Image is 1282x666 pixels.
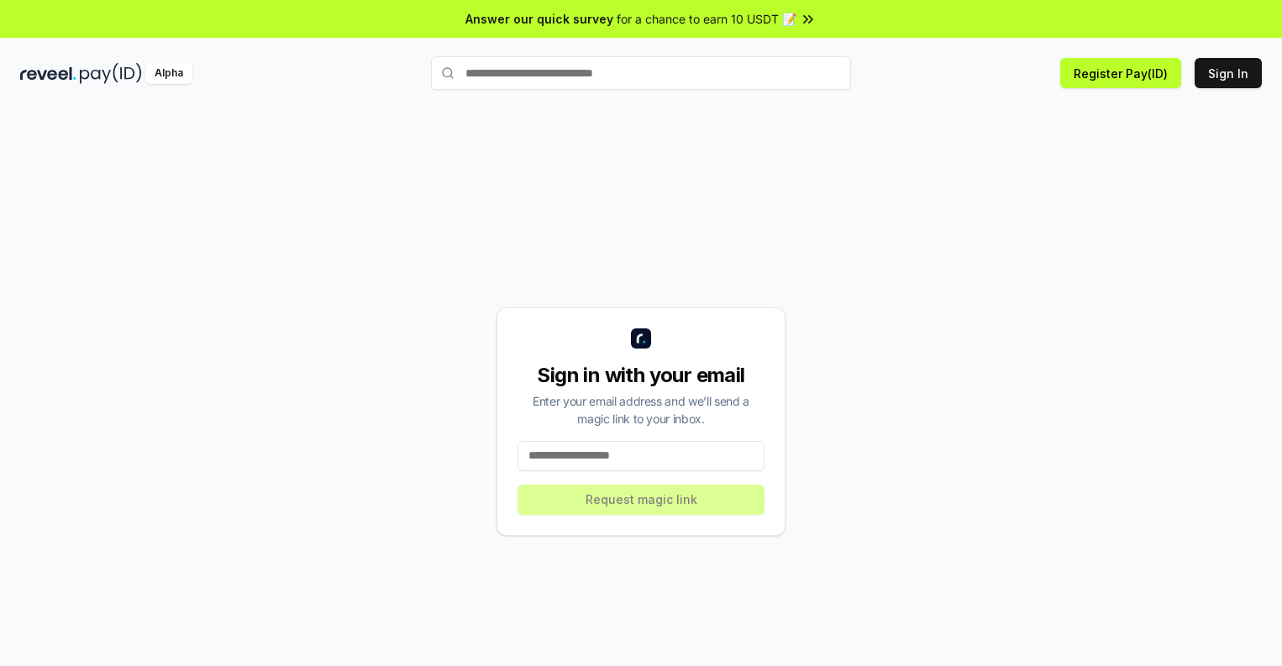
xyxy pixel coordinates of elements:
img: logo_small [631,328,651,349]
div: Alpha [145,63,192,84]
img: reveel_dark [20,63,76,84]
span: Answer our quick survey [465,10,613,28]
div: Enter your email address and we’ll send a magic link to your inbox. [518,392,764,427]
div: Sign in with your email [518,362,764,389]
button: Sign In [1195,58,1262,88]
span: for a chance to earn 10 USDT 📝 [617,10,796,28]
button: Register Pay(ID) [1060,58,1181,88]
img: pay_id [80,63,142,84]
